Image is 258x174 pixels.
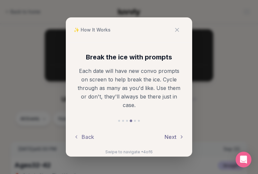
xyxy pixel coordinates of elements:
button: Next [165,130,184,144]
p: Each date will have new convo prompts on screen to help break the ice. Cycle through as many as y... [76,67,182,109]
button: Back [74,130,94,144]
span: ✨ How It Works [74,27,111,33]
h3: Break the ice with prompts [74,53,184,61]
p: Swipe to navigate • 4 of 6 [74,149,184,155]
div: Open Intercom Messenger [236,152,251,167]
